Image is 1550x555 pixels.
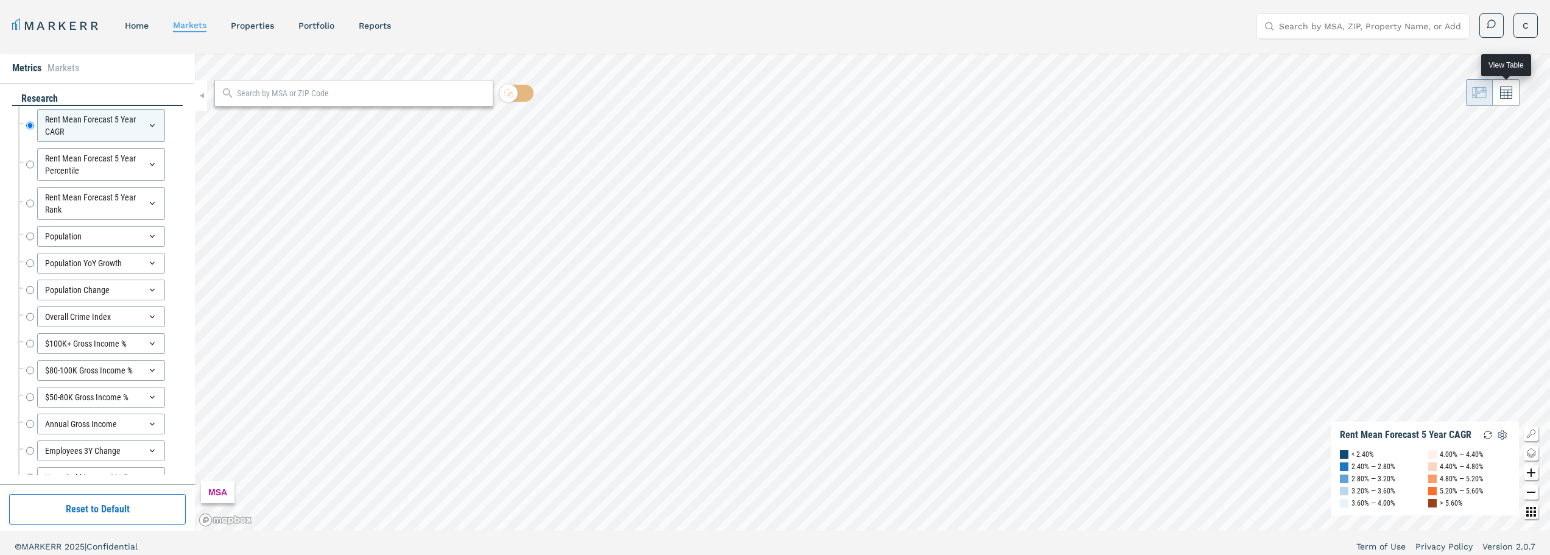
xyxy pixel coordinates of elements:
button: Change style map button [1524,446,1538,461]
div: $50-80K Gross Income % [37,387,165,408]
span: © [15,542,21,551]
div: research [12,92,183,106]
div: 4.00% — 4.40% [1440,448,1484,461]
img: Settings [1495,428,1510,442]
button: Zoom out map button [1524,485,1538,500]
button: C [1513,13,1538,38]
a: MARKERR [12,17,100,34]
a: reports [359,21,391,30]
div: Household Income Median [37,467,165,488]
div: 4.40% — 4.80% [1440,461,1484,473]
div: 4.80% — 5.20% [1440,473,1484,485]
div: 5.20% — 5.60% [1440,485,1484,497]
span: MARKERR [21,542,65,551]
a: Term of Use [1356,540,1406,553]
div: Rent Mean Forecast 5 Year Percentile [37,148,165,181]
div: $80-100K Gross Income % [37,360,165,381]
li: Markets [48,61,79,76]
div: Employees 3Y Change [37,440,165,461]
a: markets [173,20,206,30]
input: Search by MSA or ZIP Code [237,87,487,100]
div: Rent Mean Forecast 5 Year CAGR [1340,429,1471,441]
button: Reset to Default [9,494,186,525]
div: 2.40% — 2.80% [1351,461,1395,473]
input: Search by MSA, ZIP, Property Name, or Address [1279,14,1462,38]
div: Annual Gross Income [37,414,165,434]
div: Population [37,226,165,247]
div: Population Change [37,280,165,300]
div: Rent Mean Forecast 5 Year CAGR [37,109,165,142]
a: Version 2.0.7 [1482,540,1535,553]
div: 3.20% — 3.60% [1351,485,1395,497]
li: Metrics [12,61,41,76]
a: Mapbox logo [199,513,252,527]
span: 2025 | [65,542,86,551]
div: 3.60% — 4.00% [1351,497,1395,509]
div: 2.80% — 3.20% [1351,473,1395,485]
div: $100K+ Gross Income % [37,333,165,354]
a: properties [231,21,274,30]
span: Confidential [86,542,138,551]
a: home [125,21,149,30]
div: Overall Crime Index [37,306,165,327]
span: C [1523,19,1529,32]
button: Zoom in map button [1524,465,1538,480]
canvas: Map [195,54,1550,531]
a: Privacy Policy [1415,540,1473,553]
div: MSA [201,481,234,503]
button: Other options map button [1524,504,1538,519]
button: Show/Hide Legend Map Button [1524,426,1538,441]
div: Rent Mean Forecast 5 Year Rank [37,187,165,220]
div: View Table [1488,59,1524,71]
img: Reload Legend [1481,428,1495,442]
div: < 2.40% [1351,448,1374,461]
div: Population YoY Growth [37,253,165,274]
div: > 5.60% [1440,497,1463,509]
a: Portfolio [298,21,334,30]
